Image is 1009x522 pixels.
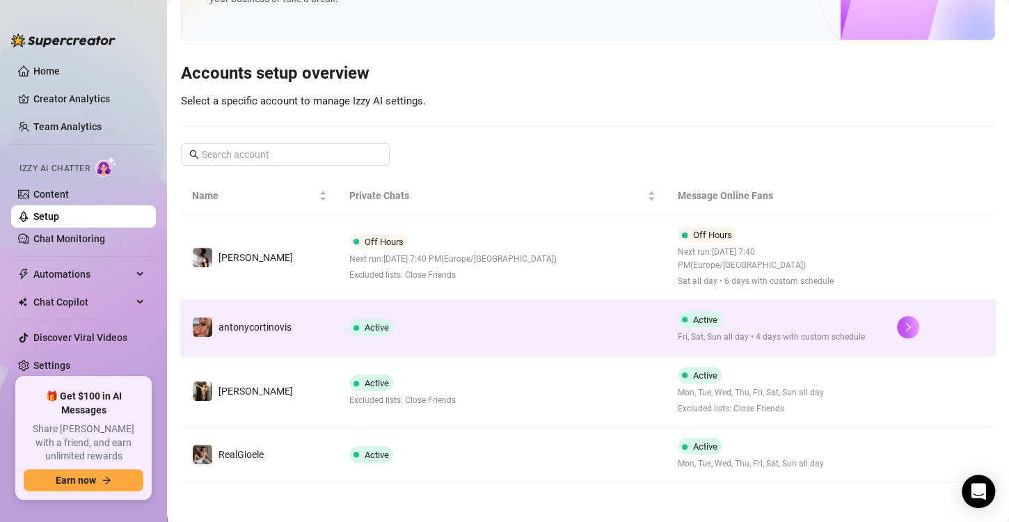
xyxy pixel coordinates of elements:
[338,177,667,215] th: Private Chats
[24,469,143,491] button: Earn nowarrow-right
[181,95,426,107] span: Select a specific account to manage Izzy AI settings.
[693,230,732,240] span: Off Hours
[18,297,27,307] img: Chat Copilot
[193,381,212,401] img: Bruno
[678,246,875,272] span: Next run: [DATE] 7:40 PM ( Europe/[GEOGRAPHIC_DATA] )
[349,253,557,266] span: Next run: [DATE] 7:40 PM ( Europe/[GEOGRAPHIC_DATA] )
[897,316,919,338] button: right
[219,252,293,263] span: [PERSON_NAME]
[33,263,132,285] span: Automations
[678,275,875,288] span: Sat all day • 6 days with custom schedule
[219,449,264,460] span: RealGioele
[678,331,865,344] span: Fri, Sat, Sun all day • 4 days with custom schedule
[693,441,717,452] span: Active
[365,237,404,247] span: Off Hours
[962,475,995,508] div: Open Intercom Messenger
[24,422,143,464] span: Share [PERSON_NAME] with a friend, and earn unlimited rewards
[365,322,389,333] span: Active
[19,162,90,175] span: Izzy AI Chatter
[33,360,70,371] a: Settings
[678,386,824,400] span: Mon, Tue, Wed, Thu, Fri, Sat, Sun all day
[349,188,644,203] span: Private Chats
[192,188,316,203] span: Name
[33,211,59,222] a: Setup
[365,378,389,388] span: Active
[181,63,995,85] h3: Accounts setup overview
[33,233,105,244] a: Chat Monitoring
[24,390,143,417] span: 🎁 Get $100 in AI Messages
[903,322,913,332] span: right
[102,475,111,485] span: arrow-right
[189,150,199,159] span: search
[678,402,824,416] span: Excluded lists: Close Friends
[33,121,102,132] a: Team Analytics
[693,370,717,381] span: Active
[193,317,212,337] img: antonycortinovis
[33,65,60,77] a: Home
[95,157,117,177] img: AI Chatter
[18,269,29,280] span: thunderbolt
[33,291,132,313] span: Chat Copilot
[349,394,456,407] span: Excluded lists: Close Friends
[193,248,212,267] img: Johnnyrichs
[181,177,338,215] th: Name
[678,457,824,470] span: Mon, Tue, Wed, Thu, Fri, Sat, Sun all day
[349,269,557,282] span: Excluded lists: Close Friends
[202,147,370,162] input: Search account
[693,315,717,325] span: Active
[56,475,96,486] span: Earn now
[33,189,69,200] a: Content
[193,445,212,464] img: RealGioele
[219,322,292,333] span: antonycortinovis
[365,450,389,460] span: Active
[219,386,293,397] span: [PERSON_NAME]
[33,332,127,343] a: Discover Viral Videos
[667,177,886,215] th: Message Online Fans
[11,33,116,47] img: logo-BBDzfeDw.svg
[33,88,145,110] a: Creator Analytics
